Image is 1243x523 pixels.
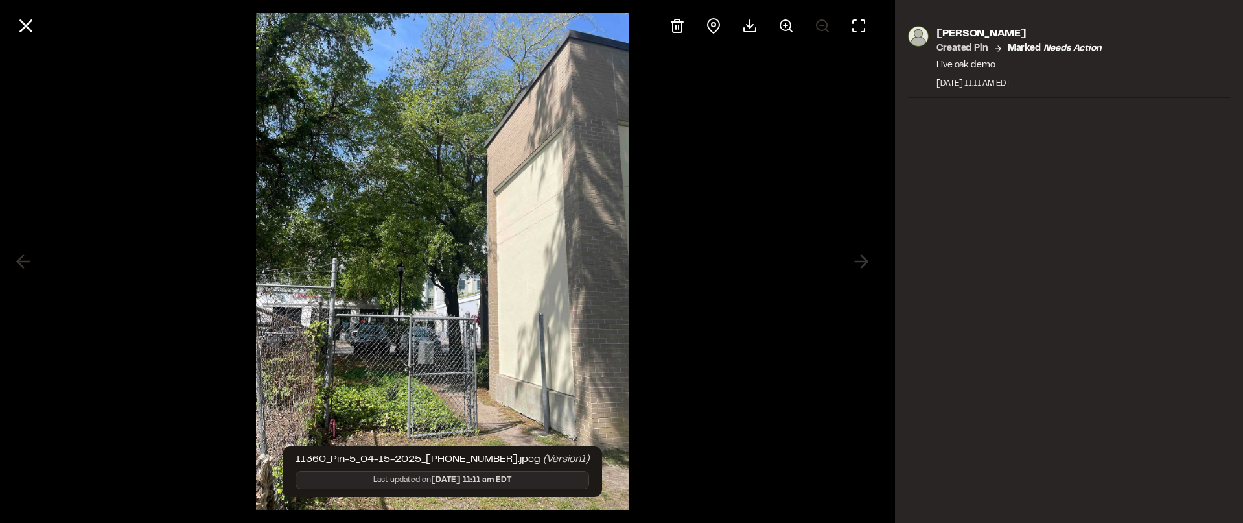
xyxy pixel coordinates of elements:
[771,10,802,42] button: Zoom in
[10,10,41,42] button: Close modal
[698,10,729,42] div: View pin on map
[936,42,988,56] p: Created Pin
[908,26,929,47] img: photo
[843,10,874,42] button: Toggle Fullscreen
[1043,45,1102,53] em: needs action
[1008,42,1102,56] p: Marked
[936,78,1101,90] div: [DATE] 11:11 AM EDT
[936,58,1101,73] p: Live oak demo
[936,26,1101,42] p: [PERSON_NAME]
